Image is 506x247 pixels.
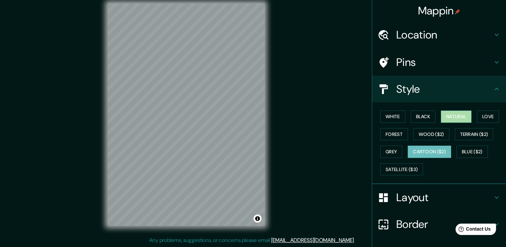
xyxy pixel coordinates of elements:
[356,236,357,244] div: .
[446,221,499,240] iframe: Help widget launcher
[396,191,493,204] h4: Layout
[380,163,423,176] button: Satellite ($3)
[149,236,355,244] p: Any problems, suggestions, or concerns please email .
[408,146,451,158] button: Cartoon ($2)
[441,110,472,123] button: Natural
[413,128,449,141] button: Wood ($2)
[372,211,506,238] div: Border
[380,110,405,123] button: White
[396,82,493,96] h4: Style
[380,128,408,141] button: Forest
[372,184,506,211] div: Layout
[396,218,493,231] h4: Border
[254,215,262,223] button: Toggle attribution
[380,146,402,158] button: Grey
[108,3,265,226] canvas: Map
[477,110,499,123] button: Love
[411,110,436,123] button: Black
[372,21,506,48] div: Location
[457,146,488,158] button: Blue ($2)
[455,128,494,141] button: Terrain ($2)
[418,4,461,17] h4: Mappin
[455,9,460,14] img: pin-icon.png
[271,237,354,244] a: [EMAIL_ADDRESS][DOMAIN_NAME]
[372,76,506,102] div: Style
[396,28,493,42] h4: Location
[372,49,506,76] div: Pins
[396,56,493,69] h4: Pins
[355,236,356,244] div: .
